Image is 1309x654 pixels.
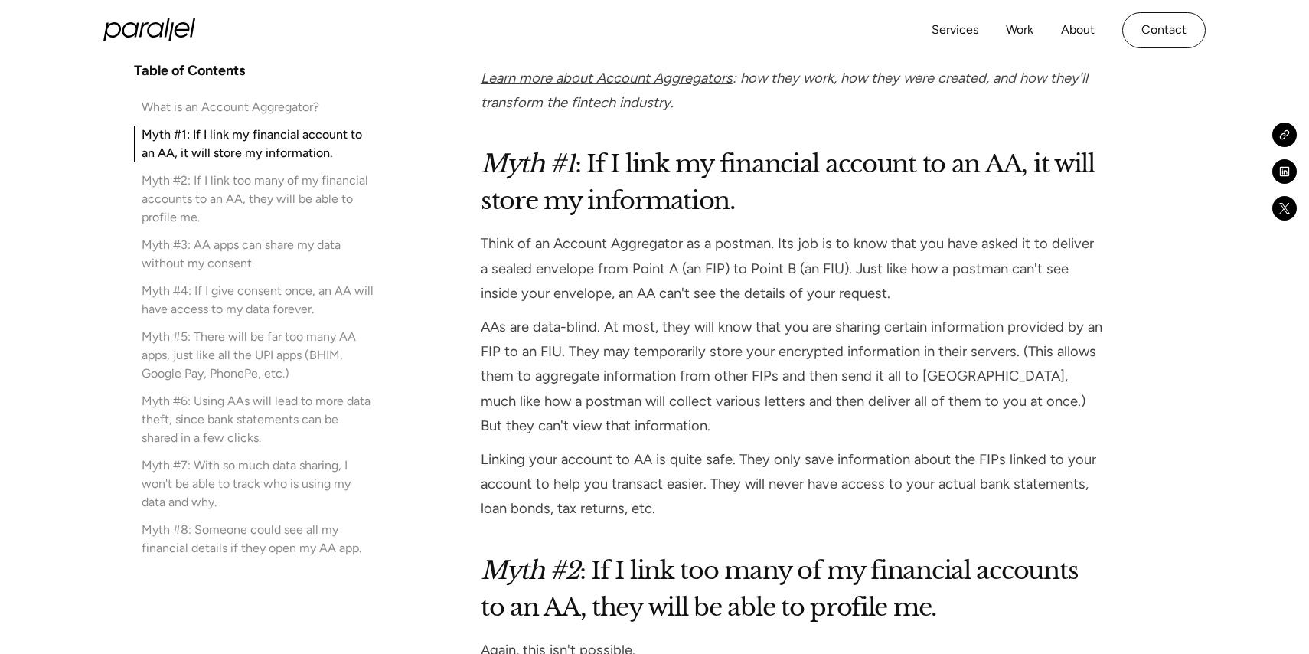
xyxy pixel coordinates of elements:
a: Myth #1: If I link my financial account to an AA, it will store my information. [134,126,376,162]
div: Myth #4: If I give consent once, an AA will have access to my data forever. [142,282,376,319]
a: home [103,18,195,41]
p: Think of an Account Aggregator as a postman. Its job is to know that you have asked it to deliver... [481,231,1104,306]
h2: : If I link too many of my financial accounts to an AA, they will be able to profile me. [481,552,1104,626]
div: Myth #1: If I link my financial account to an AA, it will store my information. [142,126,376,162]
h4: Table of Contents [134,61,245,80]
a: Myth #7: With so much data sharing, I won't be able to track who is using my data and why. [134,456,376,512]
div: Myth #6: Using AAs will lead to more data theft, since bank statements can be shared in a few cli... [142,392,376,447]
a: Myth #4: If I give consent once, an AA will have access to my data forever. [134,282,376,319]
div: Myth #7: With so much data sharing, I won't be able to track who is using my data and why. [142,456,376,512]
a: Work [1006,19,1033,41]
a: About [1061,19,1095,41]
a: Myth #3: AA apps can share my data without my consent. [134,236,376,273]
a: Myth #5: There will be far too many AA apps, just like all the UPI apps (BHIM, Google Pay, PhoneP... [134,328,376,383]
div: What is an Account Aggregator? [142,98,319,116]
a: Contact [1122,12,1206,48]
a: What is an Account Aggregator? [134,98,376,116]
em: : how they work, how they were created, and how they'll transform the fintech industry. [481,70,1088,111]
a: Learn more about Account Aggregators [481,70,733,87]
a: Myth #2: If I link too many of my financial accounts to an AA, they will be able to profile me. [134,172,376,227]
div: Myth #3: AA apps can share my data without my consent. [142,236,376,273]
em: Myth #2 [481,555,579,586]
a: Myth #8: Someone could see all my financial details if they open my AA app. [134,521,376,558]
a: Services [932,19,978,41]
a: Myth #6: Using AAs will lead to more data theft, since bank statements can be shared in a few cli... [134,392,376,447]
p: Linking your account to AA is quite safe. They only save information about the FIPs linked to you... [481,447,1104,522]
div: Myth #2: If I link too many of my financial accounts to an AA, they will be able to profile me. [142,172,376,227]
div: Myth #5: There will be far too many AA apps, just like all the UPI apps (BHIM, Google Pay, PhoneP... [142,328,376,383]
em: Myth #1 [481,149,575,179]
h2: : If I link my financial account to an AA, it will store my information. [481,146,1104,219]
p: AAs are data-blind. At most, they will know that you are sharing certain information provided by ... [481,315,1104,438]
div: Myth #8: Someone could see all my financial details if they open my AA app. [142,521,376,558]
